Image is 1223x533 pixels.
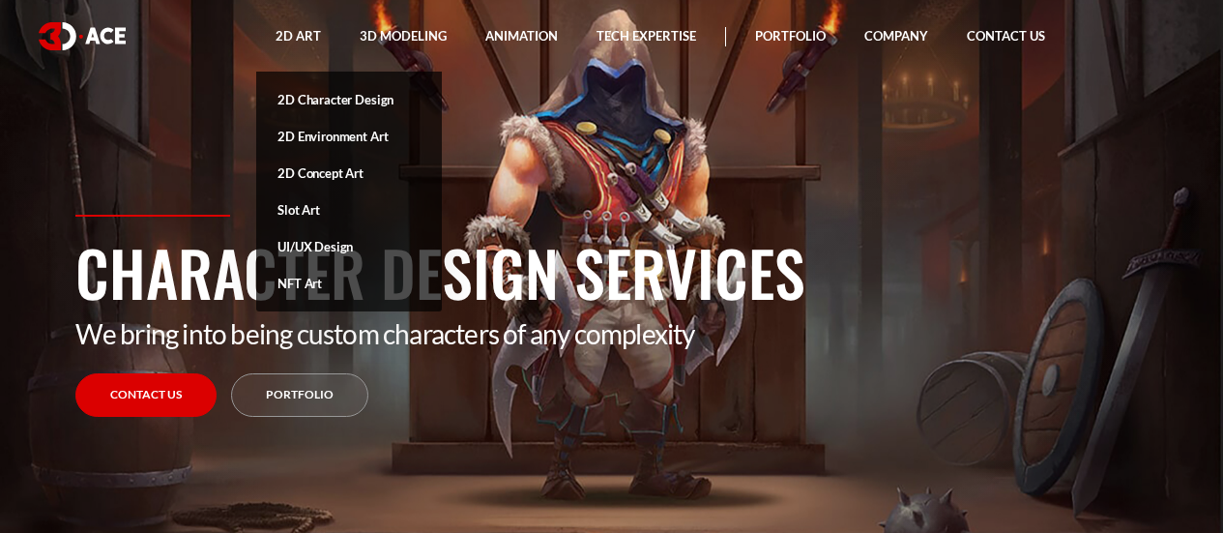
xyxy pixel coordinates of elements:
a: Slot Art [256,192,442,228]
a: 2D Character Design [256,81,442,118]
h1: Character Design Services [75,226,1149,317]
a: Portfolio [231,373,368,417]
a: 2D Concept Art [256,155,442,192]
a: NFT Art [256,265,442,302]
a: UI/UX Design [256,228,442,265]
a: Contact Us [75,373,217,417]
img: logo white [39,22,126,50]
a: 2D Environment Art [256,118,442,155]
p: We bring into being custom characters of any complexity [75,317,1149,350]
